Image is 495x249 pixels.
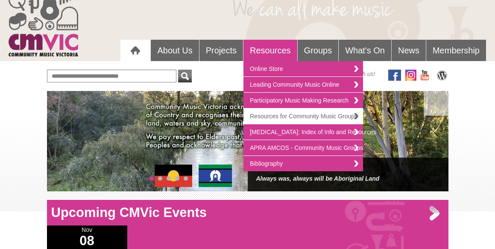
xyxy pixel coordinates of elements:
[426,40,486,61] a: Membership
[243,61,363,77] a: Online Store
[151,40,199,61] a: About Us
[243,140,363,156] a: APRA AMCOS - Community Music Groups
[47,204,448,221] h1: Upcoming CMVic Events
[199,40,243,61] a: Projects
[327,70,375,78] span: Get social with us!
[243,40,297,61] a: Resources
[256,175,380,182] a: Always was, always will be Aboriginal Land
[47,234,127,248] h1: 08
[392,40,426,61] a: News
[339,40,391,61] a: What's On
[243,156,363,171] a: Bibliography
[243,77,363,93] a: Leading Community Music Online
[243,124,363,140] a: [MEDICAL_DATA]: Index of Info and Resources
[298,40,339,61] a: Groups
[243,93,363,108] a: Participatory Music Making Research
[436,70,448,81] img: CMVic Blog
[243,108,363,124] a: Resources for Community Music Groups
[405,70,416,81] img: icon-instagram.png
